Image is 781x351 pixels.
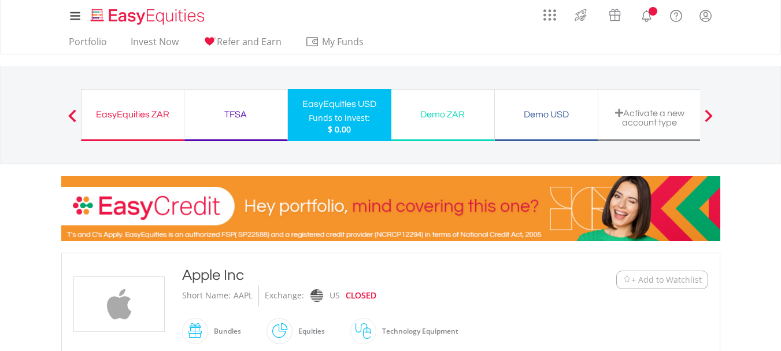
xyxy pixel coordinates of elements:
[293,317,325,345] div: Equities
[295,96,384,112] div: EasyEquities USD
[605,108,694,127] div: Activate a new account type
[543,9,556,21] img: grid-menu-icon.svg
[623,275,631,284] img: Watchlist
[191,106,280,123] div: TFSA
[88,7,209,26] img: EasyEquities_Logo.png
[182,286,231,306] div: Short Name:
[217,35,282,48] span: Refer and Earn
[632,3,661,26] a: Notifications
[346,286,376,306] div: CLOSED
[310,289,323,302] img: nasdaq.png
[616,271,708,289] button: Watchlist + Add to Watchlist
[198,36,286,54] a: Refer and Earn
[536,3,564,21] a: AppsGrid
[64,36,112,54] a: Portfolio
[330,286,340,306] div: US
[61,176,720,241] img: EasyCredit Promotion Banner
[328,124,351,135] span: $ 0.00
[265,286,304,306] div: Exchange:
[691,3,720,28] a: My Profile
[631,274,702,286] span: + Add to Watchlist
[88,106,177,123] div: EasyEquities ZAR
[661,3,691,26] a: FAQ's and Support
[208,317,241,345] div: Bundles
[605,6,624,24] img: vouchers-v2.svg
[305,34,381,49] span: My Funds
[76,277,162,331] img: EQU.US.AAPL.png
[376,317,458,345] div: Technology Equipment
[182,265,545,286] div: Apple Inc
[86,3,209,26] a: Home page
[571,6,590,24] img: thrive-v2.svg
[598,3,632,24] a: Vouchers
[309,112,370,124] div: Funds to invest:
[234,286,253,306] div: AAPL
[398,106,487,123] div: Demo ZAR
[502,106,591,123] div: Demo USD
[126,36,183,54] a: Invest Now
